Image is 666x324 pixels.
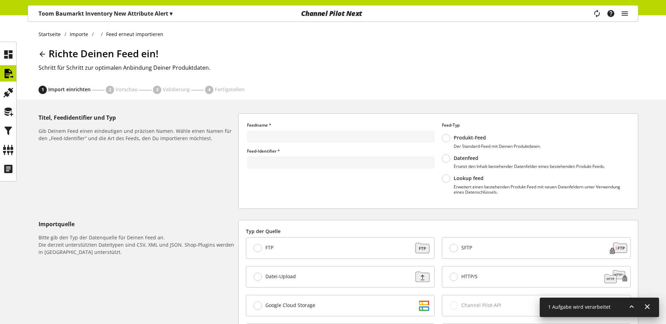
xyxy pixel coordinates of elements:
a: Importe [66,31,92,38]
span: Feedname * [247,122,271,128]
img: d2dddd6c468e6a0b8c3bb85ba935e383.svg [409,299,433,313]
span: 2 [109,87,111,93]
img: 1a078d78c93edf123c3bc3fa7bc6d87d.svg [605,241,629,255]
span: 4 [208,87,211,93]
p: Der Standard-Feed mit Deinen Produktdaten. [454,144,541,149]
nav: main navigation [28,5,638,22]
span: SFTP [461,245,472,251]
span: Google Cloud Storage [265,302,315,308]
h6: Gib Deinem Feed einen eindeutigen und präzisen Namen. Wähle einen Namen für den „Feed-Identifier“... [39,127,236,142]
span: FTP [265,245,273,251]
h5: Importquelle [39,220,236,228]
span: Vorschau [116,86,138,93]
img: 88a670171dbbdb973a11352c4ab52784.svg [409,241,433,255]
p: Erweitert einen bestehenden Produkt-Feed mit neuen Datenfeldern unter Verwendung eines Datenschlü... [454,184,630,195]
span: 1 Aufgabe wird verarbeitet [548,304,610,310]
span: Datei-Upload [265,273,296,280]
p: Datenfeed [454,155,605,161]
span: ▾ [170,10,172,17]
p: Lookup feed [454,175,630,181]
h5: Titel, Feedidentifier und Typ [39,113,236,122]
img: cbdcb026b331cf72755dc691680ce42b.svg [603,270,629,284]
label: Feed-Typ [442,122,630,128]
span: Richte Deinen Feed ein! [49,47,159,60]
span: Import einrichten [48,86,91,93]
p: Ersetzt den Inhalt bestehender Datenfelder eines bestehenden Produkt-Feeds. [454,164,605,169]
p: Produkt-Feed [454,135,541,141]
img: f3ac9b204b95d45582cf21fad1a323cf.svg [409,270,433,284]
span: Fertigstellen [215,86,245,93]
p: Toom Baumarkt Inventory New Attribute Alert [39,9,172,18]
span: 3 [156,87,159,93]
h6: Bitte gib den Typ der Datenquelle für Deinen Feed an. Die derzeit unterstützten Dateitypen sind C... [39,234,236,256]
span: HTTP/S [461,273,478,280]
h2: Schritt für Schritt zur optimalen Anbindung Deiner Produktdaten. [39,63,638,72]
span: Validierung [163,86,190,93]
label: Typ der Quelle [246,228,631,235]
span: Feed-Identifier * [247,148,280,154]
a: Startseite [39,31,65,38]
span: 1 [42,87,44,93]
